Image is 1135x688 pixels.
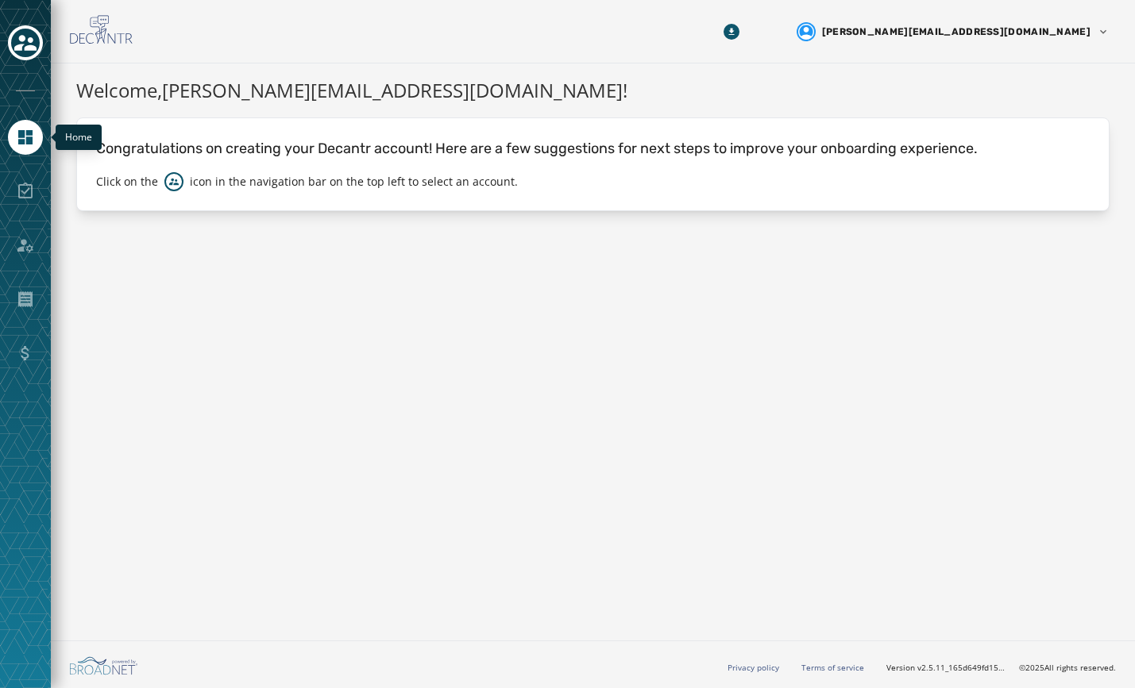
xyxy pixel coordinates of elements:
[1019,662,1116,673] span: © 2025 All rights reserved.
[56,125,102,150] div: Home
[790,16,1116,48] button: User settings
[8,120,43,155] a: Navigate to Home
[190,174,518,190] p: icon in the navigation bar on the top left to select an account.
[8,25,43,60] button: Toggle account select drawer
[822,25,1091,38] span: [PERSON_NAME][EMAIL_ADDRESS][DOMAIN_NAME]
[96,174,158,190] p: Click on the
[96,137,1090,160] p: Congratulations on creating your Decantr account! Here are a few suggestions for next steps to im...
[886,662,1006,674] span: Version
[801,662,864,673] a: Terms of service
[917,662,1006,674] span: v2.5.11_165d649fd1592c218755210ebffa1e5a55c3084e
[76,76,1110,105] h1: Welcome, [PERSON_NAME][EMAIL_ADDRESS][DOMAIN_NAME] !
[728,662,779,673] a: Privacy policy
[717,17,746,46] button: Download Menu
